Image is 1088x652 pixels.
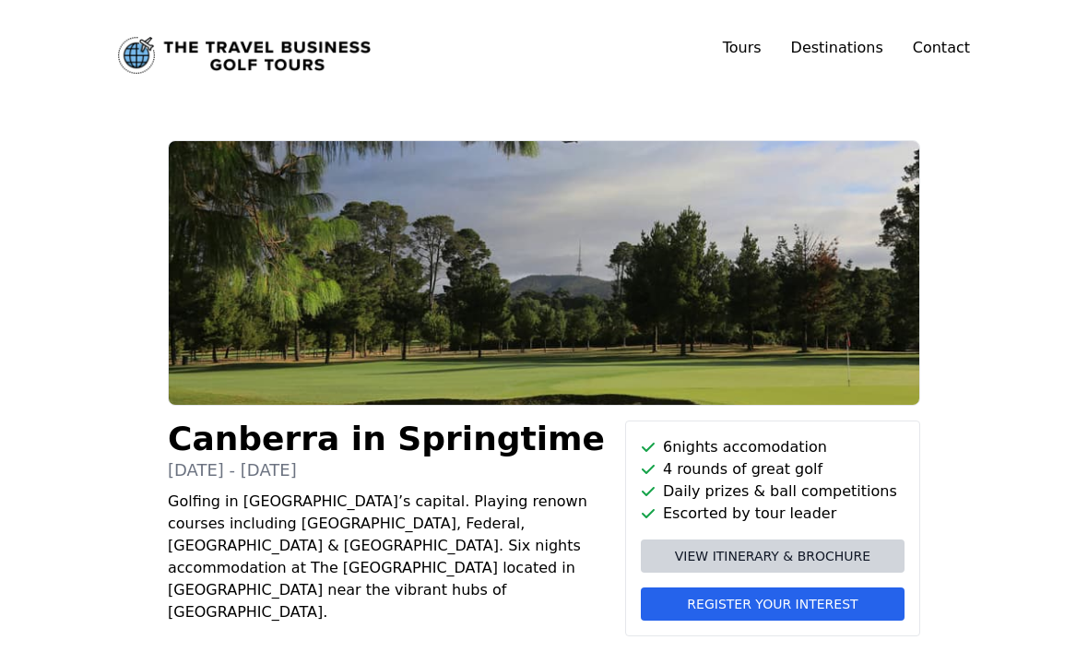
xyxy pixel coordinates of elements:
[675,547,870,565] span: View itinerary & brochure
[168,457,610,483] p: [DATE] - [DATE]
[641,436,905,458] li: 6 nights accomodation
[118,37,371,74] img: The Travel Business Golf Tours logo
[641,458,905,480] li: 4 rounds of great golf
[641,503,905,525] li: Escorted by tour leader
[723,39,762,56] a: Tours
[641,587,905,621] button: Register your interest
[641,480,905,503] li: Daily prizes & ball competitions
[168,421,610,457] h1: Canberra in Springtime
[687,595,857,613] span: Register your interest
[168,491,610,623] p: Golfing in [GEOGRAPHIC_DATA]’s capital. Playing renown courses including [GEOGRAPHIC_DATA], Feder...
[791,39,883,56] a: Destinations
[118,37,371,74] a: Link to home page
[641,539,905,573] a: View itinerary & brochure
[913,37,970,59] a: Contact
